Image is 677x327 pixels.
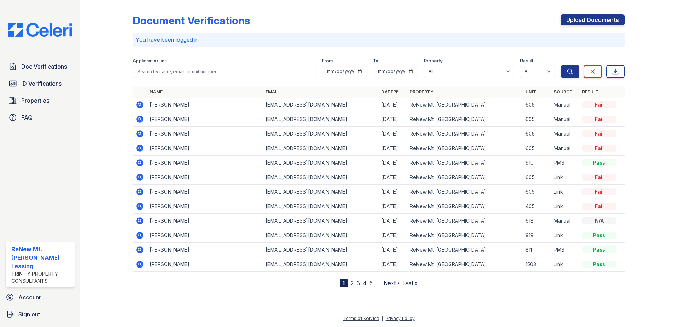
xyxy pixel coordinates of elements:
[582,232,616,239] div: Pass
[147,141,263,156] td: [PERSON_NAME]
[136,35,622,44] p: You have been logged in
[18,293,41,302] span: Account
[357,280,360,287] a: 3
[582,89,599,94] a: Result
[381,89,398,94] a: Date ▼
[523,127,551,141] td: 605
[21,96,49,105] span: Properties
[263,112,379,127] td: [EMAIL_ADDRESS][DOMAIN_NAME]
[376,279,381,287] span: …
[551,127,579,141] td: Manual
[582,159,616,166] div: Pass
[379,98,407,112] td: [DATE]
[582,188,616,195] div: Fail
[523,257,551,272] td: 1503
[523,199,551,214] td: 405
[263,156,379,170] td: [EMAIL_ADDRESS][DOMAIN_NAME]
[6,59,75,74] a: Doc Verifications
[383,280,399,287] a: Next ›
[379,170,407,185] td: [DATE]
[150,89,163,94] a: Name
[407,127,523,141] td: ReNew Mt. [GEOGRAPHIC_DATA]
[373,58,379,64] label: To
[21,113,33,122] span: FAQ
[147,127,263,141] td: [PERSON_NAME]
[6,76,75,91] a: ID Verifications
[551,112,579,127] td: Manual
[351,280,354,287] a: 2
[379,214,407,228] td: [DATE]
[147,228,263,243] td: [PERSON_NAME]
[133,58,167,64] label: Applicant or unit
[322,58,333,64] label: From
[582,261,616,268] div: Pass
[147,214,263,228] td: [PERSON_NAME]
[582,174,616,181] div: Fail
[523,243,551,257] td: 811
[551,228,579,243] td: Link
[551,243,579,257] td: PMS
[382,316,383,321] div: |
[263,228,379,243] td: [EMAIL_ADDRESS][DOMAIN_NAME]
[523,228,551,243] td: 919
[551,199,579,214] td: Link
[582,130,616,137] div: Fail
[263,170,379,185] td: [EMAIL_ADDRESS][DOMAIN_NAME]
[147,170,263,185] td: [PERSON_NAME]
[551,214,579,228] td: Manual
[582,203,616,210] div: Fail
[263,185,379,199] td: [EMAIL_ADDRESS][DOMAIN_NAME]
[407,141,523,156] td: ReNew Mt. [GEOGRAPHIC_DATA]
[554,89,572,94] a: Source
[21,62,67,71] span: Doc Verifications
[18,310,40,319] span: Sign out
[3,307,78,321] a: Sign out
[523,185,551,199] td: 605
[523,141,551,156] td: 605
[551,257,579,272] td: Link
[263,214,379,228] td: [EMAIL_ADDRESS][DOMAIN_NAME]
[266,89,279,94] a: Email
[6,110,75,125] a: FAQ
[402,280,418,287] a: Last »
[551,185,579,199] td: Link
[147,185,263,199] td: [PERSON_NAME]
[551,98,579,112] td: Manual
[523,170,551,185] td: 605
[379,141,407,156] td: [DATE]
[379,228,407,243] td: [DATE]
[133,65,316,78] input: Search by name, email, or unit number
[263,141,379,156] td: [EMAIL_ADDRESS][DOMAIN_NAME]
[523,98,551,112] td: 605
[410,89,433,94] a: Property
[379,156,407,170] td: [DATE]
[523,112,551,127] td: 605
[424,58,443,64] label: Property
[263,257,379,272] td: [EMAIL_ADDRESS][DOMAIN_NAME]
[582,145,616,152] div: Fail
[11,245,72,270] div: ReNew Mt. [PERSON_NAME] Leasing
[523,214,551,228] td: 618
[147,156,263,170] td: [PERSON_NAME]
[147,257,263,272] td: [PERSON_NAME]
[582,116,616,123] div: Fail
[386,316,415,321] a: Privacy Policy
[263,127,379,141] td: [EMAIL_ADDRESS][DOMAIN_NAME]
[407,199,523,214] td: ReNew Mt. [GEOGRAPHIC_DATA]
[11,270,72,285] div: Trinity Property Consultants
[133,14,250,27] div: Document Verifications
[407,98,523,112] td: ReNew Mt. [GEOGRAPHIC_DATA]
[379,112,407,127] td: [DATE]
[525,89,536,94] a: Unit
[379,199,407,214] td: [DATE]
[582,217,616,224] div: N/A
[523,156,551,170] td: 910
[3,23,78,37] img: CE_Logo_Blue-a8612792a0a2168367f1c8372b55b34899dd931a85d93a1a3d3e32e68fde9ad4.png
[582,246,616,253] div: Pass
[561,14,625,25] a: Upload Documents
[363,280,367,287] a: 4
[340,279,348,287] div: 1
[147,98,263,112] td: [PERSON_NAME]
[551,141,579,156] td: Manual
